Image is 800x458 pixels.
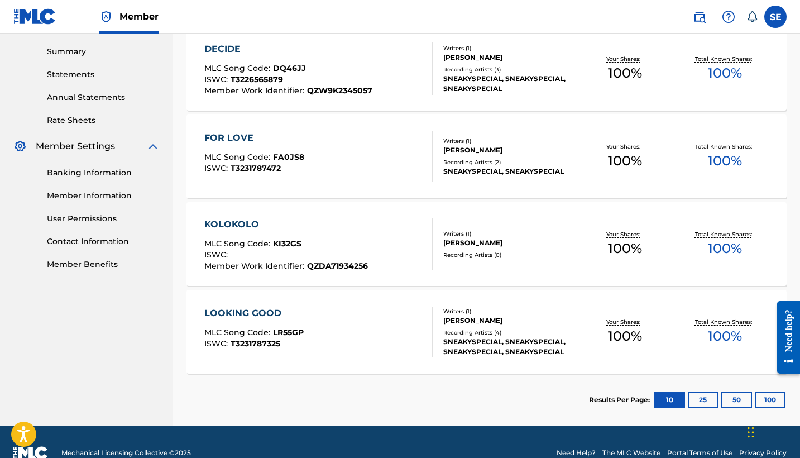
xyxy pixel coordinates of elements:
[204,74,231,84] span: ISWC :
[204,338,231,349] span: ISWC :
[606,318,643,326] p: Your Shares:
[695,318,755,326] p: Total Known Shares:
[47,115,160,126] a: Rate Sheets
[47,92,160,103] a: Annual Statements
[273,238,301,249] span: KI32GS
[755,392,785,408] button: 100
[204,307,304,320] div: LOOKING GOOD
[606,142,643,151] p: Your Shares:
[764,6,787,28] div: User Menu
[47,213,160,225] a: User Permissions
[204,261,307,271] span: Member Work Identifier :
[47,236,160,247] a: Contact Information
[186,115,787,198] a: FOR LOVEMLC Song Code:FA0JS8ISWC:T3231787472Writers (1)[PERSON_NAME]Recording Artists (2)SNEAKYSP...
[36,140,115,153] span: Member Settings
[204,63,273,73] span: MLC Song Code :
[186,202,787,286] a: KOLOKOLOMLC Song Code:KI32GSISWC:Member Work Identifier:QZDA71934256Writers (1)[PERSON_NAME]Recor...
[443,238,575,248] div: [PERSON_NAME]
[443,53,575,63] div: [PERSON_NAME]
[608,238,642,259] span: 100 %
[721,392,752,408] button: 50
[654,392,685,408] button: 10
[13,8,56,25] img: MLC Logo
[204,131,304,145] div: FOR LOVE
[204,163,231,173] span: ISWC :
[695,55,755,63] p: Total Known Shares:
[443,44,575,53] div: Writers ( 1 )
[722,10,735,23] img: help
[688,392,718,408] button: 25
[695,142,755,151] p: Total Known Shares:
[443,137,575,145] div: Writers ( 1 )
[47,46,160,58] a: Summary
[606,230,643,238] p: Your Shares:
[688,6,711,28] a: Public Search
[204,85,307,96] span: Member Work Identifier :
[99,10,113,23] img: Top Rightsholder
[231,338,280,349] span: T3231787325
[146,140,160,153] img: expand
[443,65,575,74] div: Recording Artists ( 3 )
[608,63,642,83] span: 100 %
[695,230,755,238] p: Total Known Shares:
[204,250,231,260] span: ISWC :
[717,6,740,28] div: Help
[708,151,742,171] span: 100 %
[231,74,283,84] span: T3226565879
[13,140,27,153] img: Member Settings
[708,63,742,83] span: 100 %
[708,238,742,259] span: 100 %
[748,416,754,449] div: Drag
[273,152,304,162] span: FA0JS8
[273,63,306,73] span: DQ46JJ
[602,448,660,458] a: The MLC Website
[204,218,368,231] div: KOLOKOLO
[307,261,368,271] span: QZDA71934256
[443,166,575,176] div: SNEAKYSPECIAL, SNEAKYSPECIAL
[608,326,642,346] span: 100 %
[693,10,706,23] img: search
[443,337,575,357] div: SNEAKYSPECIAL, SNEAKYSPECIAL, SNEAKYSPECIAL, SNEAKYSPECIAL
[443,316,575,326] div: [PERSON_NAME]
[47,69,160,80] a: Statements
[744,404,800,458] iframe: Chat Widget
[204,152,273,162] span: MLC Song Code :
[273,327,304,337] span: LR55GP
[47,167,160,179] a: Banking Information
[589,395,653,405] p: Results Per Page:
[746,11,758,22] div: Notifications
[443,251,575,259] div: Recording Artists ( 0 )
[443,230,575,238] div: Writers ( 1 )
[557,448,596,458] a: Need Help?
[443,328,575,337] div: Recording Artists ( 4 )
[204,327,273,337] span: MLC Song Code :
[186,27,787,111] a: DECIDEMLC Song Code:DQ46JJISWC:T3226565879Member Work Identifier:QZW9K2345057Writers (1)[PERSON_N...
[708,326,742,346] span: 100 %
[769,290,800,385] iframe: Resource Center
[307,85,372,96] span: QZW9K2345057
[186,290,787,374] a: LOOKING GOODMLC Song Code:LR55GPISWC:T3231787325Writers (1)[PERSON_NAME]Recording Artists (4)SNEA...
[443,158,575,166] div: Recording Artists ( 2 )
[119,10,159,23] span: Member
[608,151,642,171] span: 100 %
[231,163,281,173] span: T3231787472
[61,448,191,458] span: Mechanical Licensing Collective © 2025
[443,145,575,155] div: [PERSON_NAME]
[204,238,273,249] span: MLC Song Code :
[606,55,643,63] p: Your Shares:
[47,190,160,202] a: Member Information
[47,259,160,270] a: Member Benefits
[739,448,787,458] a: Privacy Policy
[443,307,575,316] div: Writers ( 1 )
[667,448,732,458] a: Portal Terms of Use
[204,42,372,56] div: DECIDE
[443,74,575,94] div: SNEAKYSPECIAL, SNEAKYSPECIAL, SNEAKYSPECIAL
